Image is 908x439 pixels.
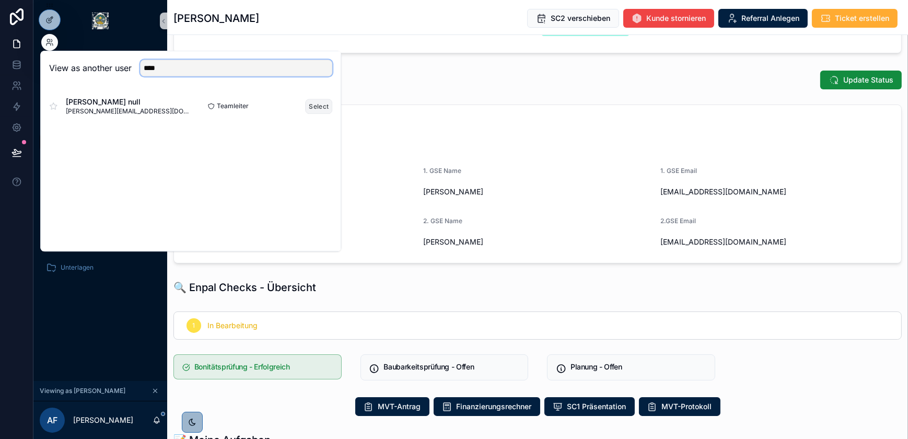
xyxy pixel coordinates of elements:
span: [PERSON_NAME] null [66,97,191,107]
button: Update Status [820,71,902,89]
span: 1 [193,321,195,330]
span: [PERSON_NAME] [423,237,651,247]
button: Kunde stornieren [623,9,714,28]
h2: View as another user [49,62,132,74]
span: Teamleiter [217,102,249,110]
h5: Baubarkeitsprüfung - Offen [384,363,520,371]
h1: [PERSON_NAME] [173,11,259,26]
p: [PERSON_NAME] [73,415,133,425]
span: SC1 Präsentation [567,401,626,412]
span: Ticket erstellen [835,13,889,24]
span: Unterlagen [61,263,94,272]
span: 1. GSE Email [660,167,697,175]
span: In Bearbeitung [207,320,258,331]
span: [EMAIL_ADDRESS][DOMAIN_NAME] [660,237,889,247]
span: Update Status [843,75,893,85]
button: SC2 verschieben [527,9,619,28]
button: MVT-Protokoll [639,397,720,416]
a: Mein Kalender [40,91,161,110]
a: Aktive Kunden [40,133,161,152]
span: Finanzierungsrechner [457,401,532,412]
span: Viewing as [PERSON_NAME] [40,387,125,395]
button: Referral Anlegen [718,9,808,28]
img: App logo [92,13,109,29]
span: [EMAIL_ADDRESS][DOMAIN_NAME] [660,187,889,197]
span: Kunde stornieren [646,13,706,24]
span: AF [47,414,57,426]
a: Neue Kunden [40,112,161,131]
button: Select [305,99,332,114]
span: 2.GSE Email [660,217,696,225]
h5: Planung - Offen [571,363,706,371]
span: [PERSON_NAME][EMAIL_ADDRESS][DOMAIN_NAME] [66,107,191,115]
h5: Bonitätsprüfung - Erfolgreich [194,363,333,371]
span: [PERSON_NAME] [423,187,651,197]
span: Referral Anlegen [741,13,799,24]
span: MVT-Protokoll [662,401,712,412]
div: scrollable content [33,42,167,291]
span: SC2 verschieben [551,13,610,24]
span: 1. GSE Name [423,167,461,175]
button: Ticket erstellen [812,9,898,28]
button: Finanzierungsrechner [434,397,540,416]
a: Monatliche Performance [40,49,161,68]
span: 2. GSE Name [423,217,462,225]
a: Home [40,70,161,89]
span: MVT-Antrag [378,401,421,412]
a: Unterlagen [40,258,161,277]
button: MVT-Antrag [355,397,429,416]
a: [PERSON_NAME] [40,237,161,256]
button: SC1 Präsentation [544,397,635,416]
h1: 🔍 Enpal Checks - Übersicht [173,280,316,295]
